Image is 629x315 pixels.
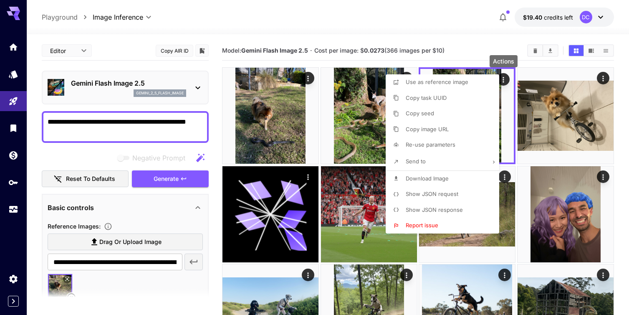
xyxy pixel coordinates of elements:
span: Copy task UUID [406,94,447,101]
span: Re-use parameters [406,141,455,148]
span: Copy seed [406,110,434,117]
span: Send to [406,158,426,165]
span: Show JSON request [406,191,458,197]
span: Copy image URL [406,126,449,132]
span: Report issue [406,222,438,229]
span: Show JSON response [406,206,463,213]
span: Download Image [406,175,449,182]
div: Actions [490,55,518,67]
span: Use as reference image [406,79,468,85]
